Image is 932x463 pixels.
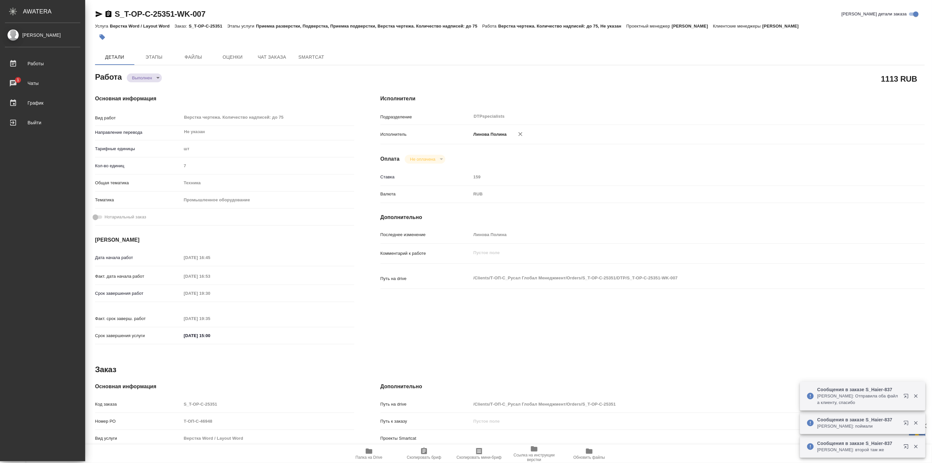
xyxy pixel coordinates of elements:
p: S_T-OP-C-25351 [189,24,227,29]
button: Скопировать бриф [397,445,452,463]
p: Вид услуги [95,435,182,442]
button: Закрыть [909,420,922,426]
p: Код заказа [95,401,182,408]
p: Тарифные единицы [95,146,182,152]
p: Кол-во единиц [95,163,182,169]
span: Этапы [138,53,170,61]
button: Ссылка на инструкции верстки [507,445,562,463]
p: Подразделение [380,114,471,120]
button: Добавить тэг [95,30,109,44]
h4: [PERSON_NAME] [95,236,354,244]
span: 1 [13,77,23,83]
h2: 1113 RUB [881,73,917,84]
div: AWATERA [23,5,85,18]
p: Заказ: [175,24,189,29]
p: Дата начала работ [95,254,182,261]
div: График [5,98,80,108]
div: Чаты [5,78,80,88]
p: Путь на drive [380,401,471,408]
p: Срок завершения услуги [95,332,182,339]
p: Исполнитель [380,131,471,138]
p: Последнее изменение [380,231,471,238]
p: [PERSON_NAME] [762,24,804,29]
a: График [2,95,84,111]
button: Открыть в новой вкладке [900,440,915,456]
textarea: /Clients/Т-ОП-С_Русал Глобал Менеджмент/Orders/S_T-OP-C-25351/DTP/S_T-OP-C-25351-WK-007 [471,272,880,284]
input: Пустое поле [182,416,354,426]
div: Выполнен [405,155,445,164]
span: SmartCat [296,53,327,61]
span: Скопировать мини-бриф [456,455,501,460]
input: Пустое поле [182,161,354,171]
a: Выйти [2,114,84,131]
button: Скопировать мини-бриф [452,445,507,463]
button: Выполнен [130,75,154,81]
p: [PERSON_NAME]: поймали [817,423,899,430]
p: Сообщения в заказе S_Haier-837 [817,416,899,423]
p: Валюта [380,191,471,197]
p: Вид работ [95,115,182,121]
a: S_T-OP-C-25351-WK-007 [115,10,205,18]
h4: Основная информация [95,383,354,391]
h4: Дополнительно [380,213,925,221]
p: Номер РО [95,418,182,425]
button: Удалить исполнителя [513,127,528,141]
p: Линова Полина [471,131,507,138]
p: Факт. дата начала работ [95,273,182,280]
button: Не оплачена [408,156,437,162]
p: Путь на drive [380,275,471,282]
button: Закрыть [909,444,922,450]
h2: Заказ [95,364,116,375]
span: Обновить файлы [573,455,605,460]
p: Ставка [380,174,471,180]
button: Закрыть [909,393,922,399]
span: Детали [99,53,130,61]
h4: Оплата [380,155,400,163]
input: ✎ Введи что-нибудь [182,331,239,340]
p: Срок завершения работ [95,290,182,297]
span: Ссылка на инструкции верстки [511,453,558,462]
p: [PERSON_NAME]: Отправила оба файла клиенту, спасибо [817,393,899,406]
input: Пустое поле [471,399,880,409]
h4: Исполнители [380,95,925,103]
div: шт [182,143,354,154]
button: Скопировать ссылку [105,10,112,18]
span: Чат заказа [256,53,288,61]
div: Выполнен [127,73,162,82]
p: Сообщения в заказе S_Haier-837 [817,440,899,447]
h4: Основная информация [95,95,354,103]
p: Верстка чертежа. Количество надписей: до 75, Не указан [498,24,626,29]
p: Путь к заказу [380,418,471,425]
p: Клиентские менеджеры [713,24,763,29]
p: Сообщения в заказе S_Haier-837 [817,386,899,393]
span: Скопировать бриф [407,455,441,460]
input: Пустое поле [182,314,239,323]
p: Верстка Word / Layout Word [110,24,174,29]
a: 1Чаты [2,75,84,91]
p: [PERSON_NAME]: второй там же [817,447,899,453]
span: Оценки [217,53,248,61]
input: Пустое поле [182,289,239,298]
input: Пустое поле [182,253,239,262]
input: Пустое поле [471,172,880,182]
div: [PERSON_NAME] [5,31,80,39]
button: Открыть в новой вкладке [900,416,915,432]
a: Работы [2,55,84,72]
button: Папка на Drive [341,445,397,463]
p: Приемка разверстки, Подверстка, Приемка подверстки, Верстка чертежа. Количество надписей: до 75 [256,24,482,29]
div: Работы [5,59,80,69]
p: Услуга [95,24,110,29]
p: Этапы услуги [227,24,256,29]
p: Направление перевода [95,129,182,136]
span: Нотариальный заказ [105,214,146,220]
div: Промышленное оборудование [182,194,354,206]
p: Работа [482,24,498,29]
button: Скопировать ссылку для ЯМессенджера [95,10,103,18]
p: Комментарий к работе [380,250,471,257]
p: Проекты Smartcat [380,435,471,442]
span: Файлы [178,53,209,61]
input: Пустое поле [471,416,880,426]
p: Проектный менеджер [626,24,671,29]
button: Обновить файлы [562,445,617,463]
span: Папка на Drive [356,455,382,460]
